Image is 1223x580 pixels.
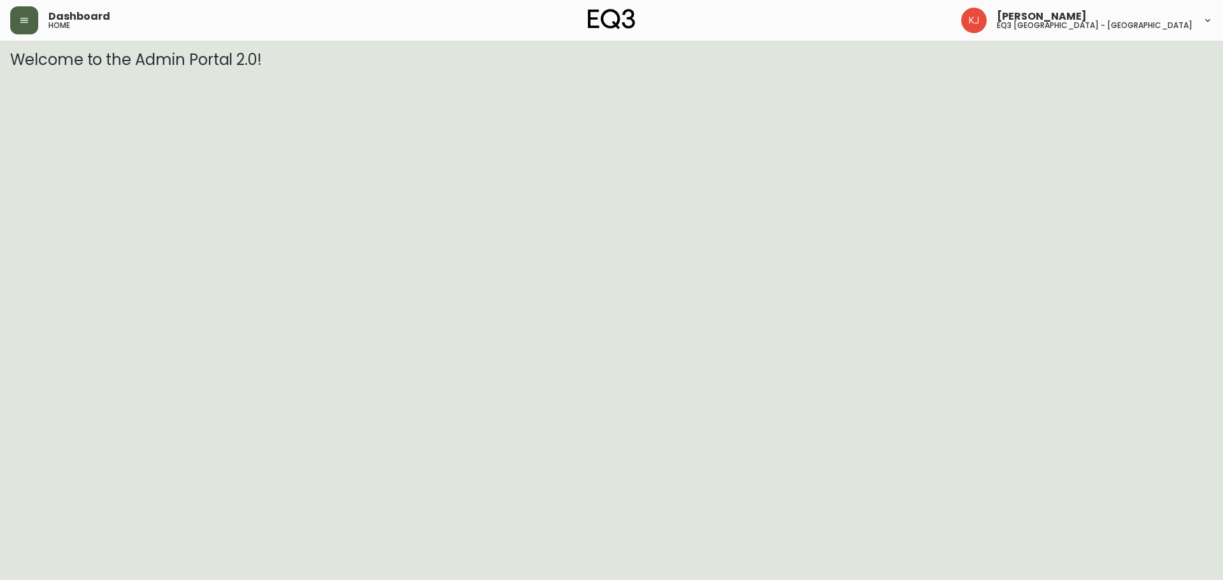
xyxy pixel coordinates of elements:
img: 24a625d34e264d2520941288c4a55f8e [961,8,987,33]
span: [PERSON_NAME] [997,11,1087,22]
h5: eq3 [GEOGRAPHIC_DATA] - [GEOGRAPHIC_DATA] [997,22,1192,29]
img: logo [588,9,635,29]
h5: home [48,22,70,29]
span: Dashboard [48,11,110,22]
h3: Welcome to the Admin Portal 2.0! [10,51,1213,69]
